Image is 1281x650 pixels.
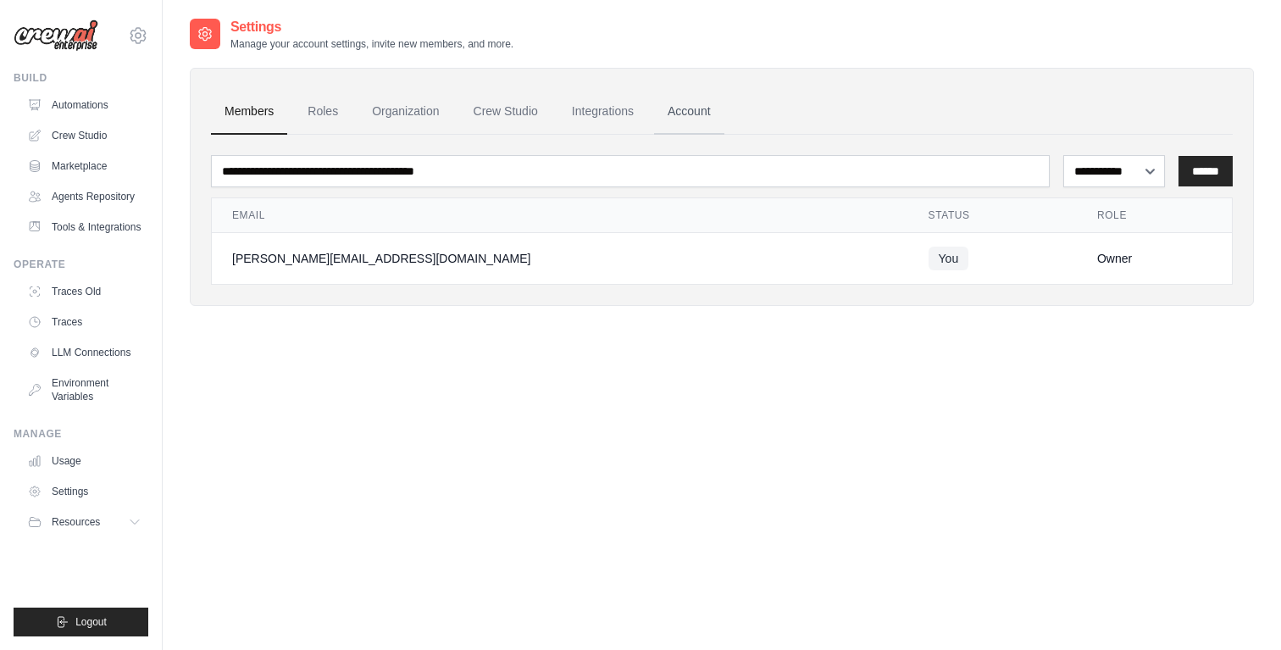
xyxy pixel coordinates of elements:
[294,89,352,135] a: Roles
[929,247,969,270] span: You
[1077,198,1232,233] th: Role
[20,308,148,336] a: Traces
[14,19,98,52] img: Logo
[14,608,148,636] button: Logout
[558,89,647,135] a: Integrations
[20,214,148,241] a: Tools & Integrations
[212,198,908,233] th: Email
[20,183,148,210] a: Agents Repository
[75,615,107,629] span: Logout
[20,508,148,536] button: Resources
[20,278,148,305] a: Traces Old
[20,478,148,505] a: Settings
[232,250,888,267] div: [PERSON_NAME][EMAIL_ADDRESS][DOMAIN_NAME]
[654,89,724,135] a: Account
[14,427,148,441] div: Manage
[20,122,148,149] a: Crew Studio
[460,89,552,135] a: Crew Studio
[230,17,513,37] h2: Settings
[230,37,513,51] p: Manage your account settings, invite new members, and more.
[358,89,452,135] a: Organization
[1097,250,1212,267] div: Owner
[20,339,148,366] a: LLM Connections
[14,71,148,85] div: Build
[20,153,148,180] a: Marketplace
[20,369,148,410] a: Environment Variables
[908,198,1077,233] th: Status
[20,447,148,475] a: Usage
[52,515,100,529] span: Resources
[14,258,148,271] div: Operate
[20,92,148,119] a: Automations
[211,89,287,135] a: Members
